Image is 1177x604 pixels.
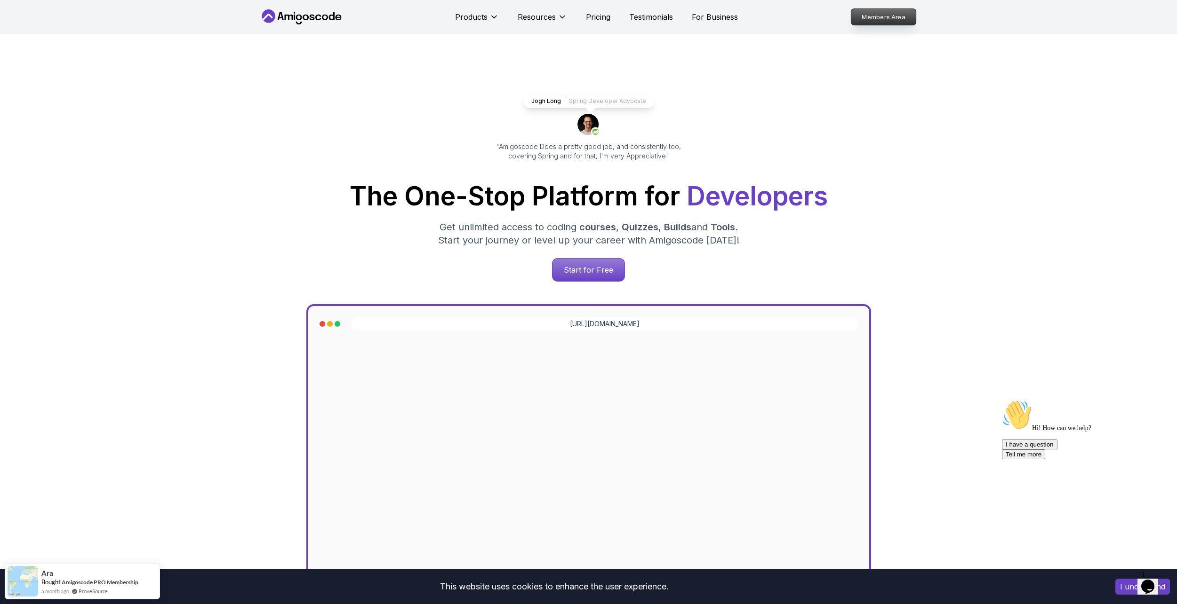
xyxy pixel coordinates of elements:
[455,11,488,23] p: Products
[41,578,61,586] span: Bought
[79,587,108,595] a: ProveSource
[664,221,691,233] span: Builds
[4,4,34,34] img: :wave:
[518,11,556,23] p: Resources
[4,53,47,63] button: Tell me more
[4,4,173,63] div: 👋Hi! How can we help?I have a questionTell me more
[1115,579,1170,595] button: Accept cookies
[41,587,69,595] span: a month ago
[850,8,916,25] a: Members Area
[431,220,747,247] p: Get unlimited access to coding , , and . Start your journey or level up your career with Amigosco...
[41,569,53,577] span: Ara
[518,11,567,30] button: Resources
[687,180,828,212] span: Developers
[552,258,625,282] a: Start for Free
[622,221,658,233] span: Quizzes
[577,114,600,136] img: josh long
[998,396,1168,562] iframe: chat widget
[531,97,561,105] p: Jogh Long
[4,28,93,35] span: Hi! How can we help?
[851,9,916,25] p: Members Area
[692,11,738,23] a: For Business
[579,221,616,233] span: courses
[7,576,1101,597] div: This website uses cookies to enhance the user experience.
[552,259,625,281] p: Start for Free
[569,97,646,105] p: Spring Developer Advocate
[455,11,499,30] button: Products
[62,579,138,586] a: Amigoscode PRO Membership
[629,11,673,23] a: Testimonials
[570,319,640,329] a: [URL][DOMAIN_NAME]
[1137,566,1168,595] iframe: chat widget
[267,183,911,209] h1: The One-Stop Platform for
[8,566,38,596] img: provesource social proof notification image
[483,142,694,161] p: "Amigoscode Does a pretty good job, and consistently too, covering Spring and for that, I'm very ...
[586,11,610,23] a: Pricing
[4,43,59,53] button: I have a question
[711,221,735,233] span: Tools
